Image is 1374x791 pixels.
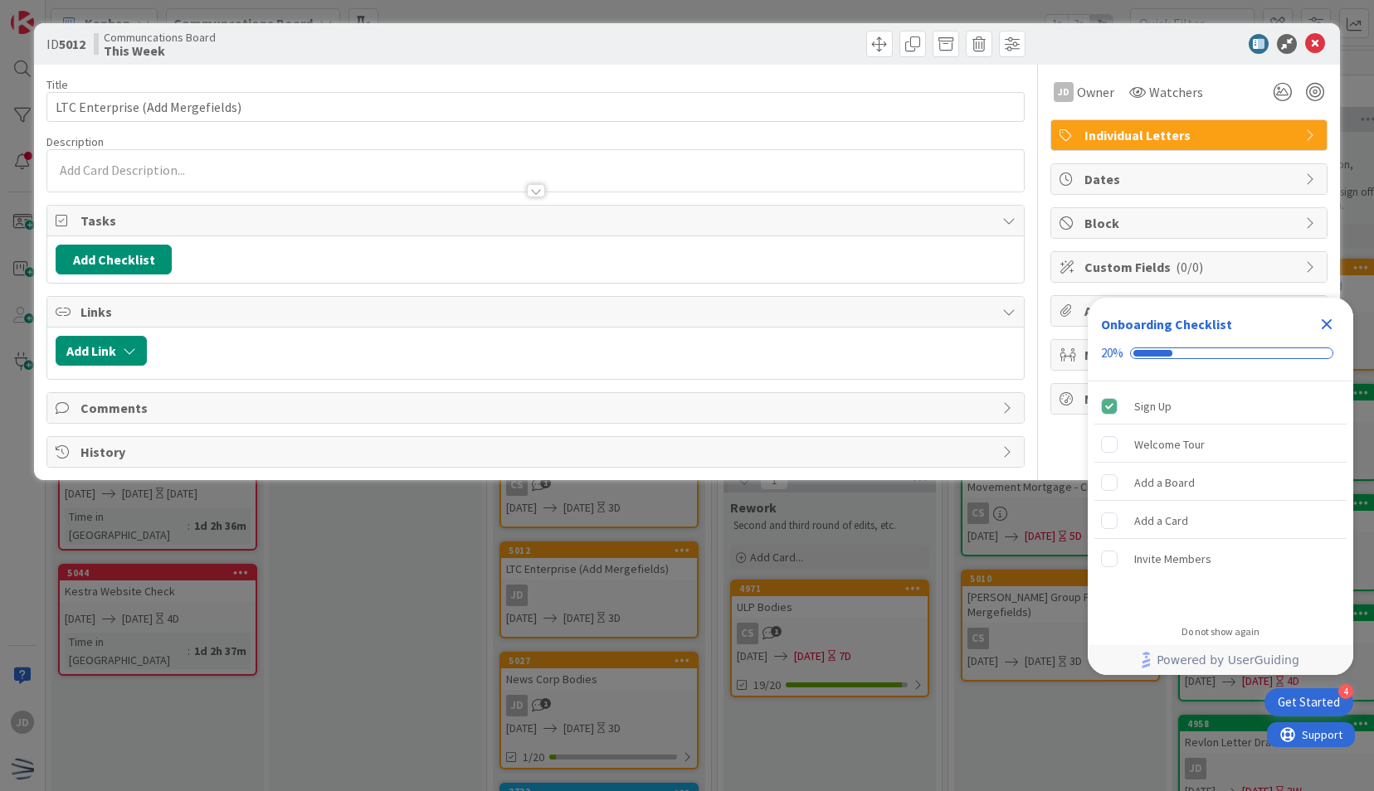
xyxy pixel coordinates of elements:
div: 4 [1338,684,1353,699]
span: Watchers [1149,82,1203,102]
div: Open Get Started checklist, remaining modules: 4 [1264,688,1353,716]
div: Welcome Tour is incomplete. [1094,426,1347,463]
button: Add Link [56,336,147,366]
span: ( 0/0 ) [1176,259,1203,275]
span: Individual Letters [1084,125,1297,145]
div: Add a Card [1134,511,1188,531]
div: Add a Card is incomplete. [1094,502,1347,539]
div: Sign Up is complete. [1094,388,1347,425]
span: Support [35,2,76,22]
span: Owner [1077,82,1114,102]
div: 20% [1101,346,1123,361]
span: Comments [80,398,993,418]
button: Add Checklist [56,245,172,274]
div: Add a Board [1134,473,1195,493]
div: Checklist progress: 20% [1101,346,1340,361]
span: Links [80,302,993,322]
div: Onboarding Checklist [1101,314,1232,334]
span: Attachments [1084,301,1297,321]
span: Block [1084,213,1297,233]
span: History [80,442,993,462]
span: Communcations Board [104,31,216,44]
span: Tasks [80,211,993,231]
span: Mirrors [1084,345,1297,365]
span: Powered by UserGuiding [1157,650,1299,670]
div: Invite Members is incomplete. [1094,541,1347,577]
div: Sign Up [1134,396,1172,416]
label: Title [46,77,68,92]
div: Do not show again [1182,625,1259,638]
b: 5012 [59,36,85,52]
span: Dates [1084,169,1297,189]
div: Close Checklist [1313,311,1340,337]
div: Get Started [1278,694,1340,711]
div: Footer [1088,645,1353,675]
input: type card name here... [46,92,1024,122]
div: Checklist Container [1088,298,1353,675]
span: ID [46,34,85,54]
div: Add a Board is incomplete. [1094,464,1347,501]
span: Custom Fields [1084,257,1297,277]
div: Checklist items [1088,381,1353,614]
span: Description [46,134,104,149]
div: JD [1054,82,1074,102]
b: This Week [104,44,216,57]
div: Welcome Tour [1134,434,1205,454]
a: Powered by UserGuiding [1096,645,1345,675]
span: Metrics [1084,389,1297,409]
div: Invite Members [1134,549,1211,569]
